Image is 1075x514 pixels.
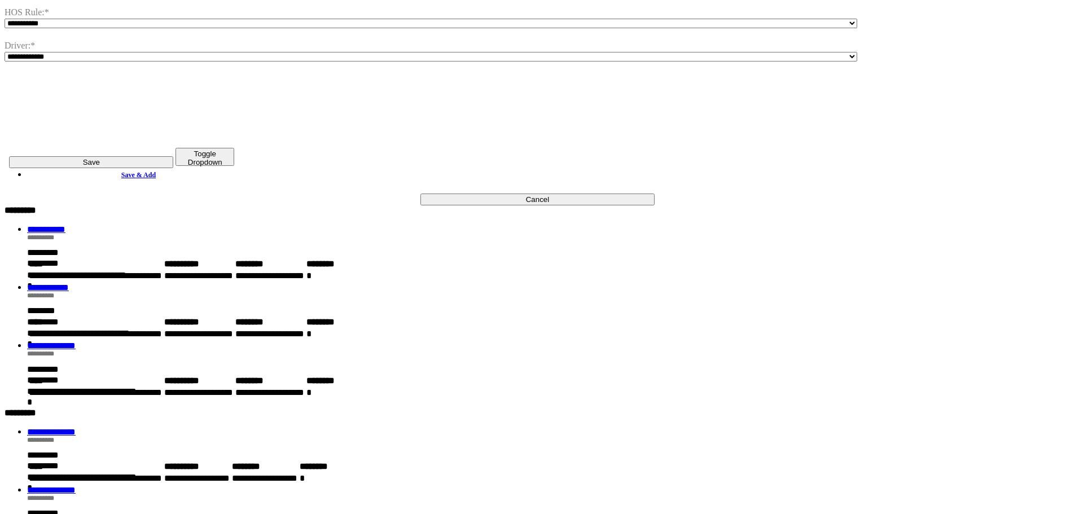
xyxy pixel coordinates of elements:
label: HOS Rule:* [5,3,49,17]
span: Toggle Dropdown [188,150,222,166]
button: Toggle Dropdown [175,148,234,166]
li: Expand [27,282,1070,340]
label: Driver:* [5,37,35,50]
button: Save [9,156,173,168]
li: Expand [27,427,1070,485]
li: Expand [27,224,1070,282]
li: Expand [27,340,1070,398]
button: Cancel [420,194,655,205]
a: Save & Add [115,171,163,179]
